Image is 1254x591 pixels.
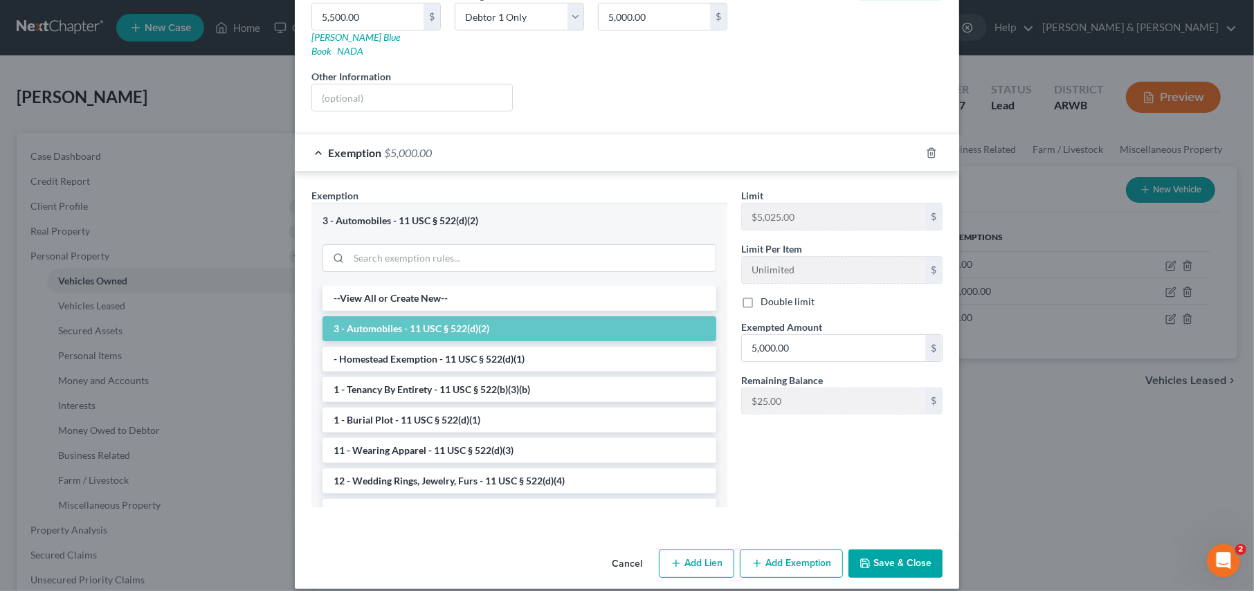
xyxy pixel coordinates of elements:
span: Exemption [328,146,381,159]
label: Double limit [761,295,815,309]
a: [PERSON_NAME] Blue Book [311,31,400,57]
label: Remaining Balance [741,373,823,388]
input: -- [742,203,925,230]
span: 2 [1235,544,1246,555]
input: 0.00 [742,335,925,361]
input: 0.00 [312,3,424,30]
li: - Homestead Exemption - 11 USC § 522(d)(1) [322,347,716,372]
div: $ [424,3,440,30]
label: Other Information [311,69,391,84]
input: (optional) [312,84,512,111]
div: $ [925,257,942,283]
li: 1 - Burial Plot - 11 USC § 522(d)(1) [322,408,716,433]
input: -- [742,257,925,283]
li: --View All or Create New-- [322,286,716,311]
div: $ [925,335,942,361]
label: Limit Per Item [741,242,802,256]
div: 3 - Automobiles - 11 USC § 522(d)(2) [322,215,716,228]
div: $ [710,3,727,30]
li: 13 - Animals & Livestock - 11 USC § 522(d)(3) [322,499,716,524]
button: Cancel [601,551,653,579]
iframe: Intercom live chat [1207,544,1240,577]
span: Limit [741,190,763,201]
li: 3 - Automobiles - 11 USC § 522(d)(2) [322,316,716,341]
li: 11 - Wearing Apparel - 11 USC § 522(d)(3) [322,438,716,463]
input: -- [742,388,925,415]
span: Exemption [311,190,358,201]
button: Save & Close [848,549,943,579]
span: $5,000.00 [384,146,432,159]
li: 1 - Tenancy By Entirety - 11 USC § 522(b)(3)(b) [322,377,716,402]
a: NADA [337,45,363,57]
div: $ [925,388,942,415]
button: Add Lien [659,549,734,579]
input: Search exemption rules... [349,245,716,271]
div: $ [925,203,942,230]
span: Exempted Amount [741,321,822,333]
button: Add Exemption [740,549,843,579]
li: 12 - Wedding Rings, Jewelry, Furs - 11 USC § 522(d)(4) [322,469,716,493]
input: 0.00 [599,3,710,30]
